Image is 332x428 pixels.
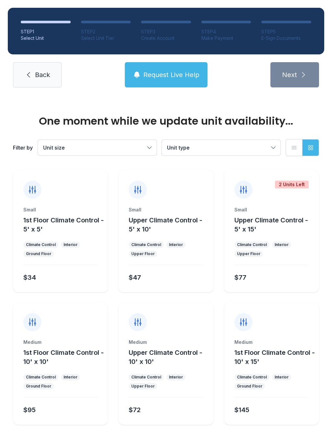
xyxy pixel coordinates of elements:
[43,144,65,151] span: Unit size
[129,349,202,366] span: Upper Climate Control - 10' x 10'
[131,242,161,247] div: Climate Control
[141,35,191,41] div: Create Account
[13,116,319,126] div: One moment while we update unit availability...
[13,144,33,152] div: Filter by
[26,251,51,256] div: Ground Floor
[23,339,98,345] div: Medium
[23,348,105,366] button: 1st Floor Climate Control - 10' x 10'
[261,28,311,35] div: STEP 5
[23,216,104,233] span: 1st Floor Climate Control - 5' x 5'
[26,375,56,380] div: Climate Control
[141,28,191,35] div: STEP 3
[35,70,50,79] span: Back
[131,384,155,389] div: Upper Floor
[167,144,190,151] span: Unit type
[131,375,161,380] div: Climate Control
[21,28,71,35] div: STEP 1
[237,242,267,247] div: Climate Control
[129,207,203,213] div: Small
[237,251,260,256] div: Upper Floor
[201,28,251,35] div: STEP 4
[26,242,56,247] div: Climate Control
[129,348,211,366] button: Upper Climate Control - 10' x 10'
[282,70,297,79] span: Next
[261,35,311,41] div: E-Sign Documents
[23,207,98,213] div: Small
[234,207,309,213] div: Small
[234,349,315,366] span: 1st Floor Climate Control - 10' x 15'
[201,35,251,41] div: Make Payment
[81,28,131,35] div: STEP 2
[64,375,77,380] div: Interior
[237,375,267,380] div: Climate Control
[234,216,316,234] button: Upper Climate Control - 5' x 15'
[23,273,36,282] div: $34
[275,242,289,247] div: Interior
[129,216,202,233] span: Upper Climate Control - 5' x 10'
[234,216,308,233] span: Upper Climate Control - 5' x 15'
[129,339,203,345] div: Medium
[129,405,141,414] div: $72
[21,35,71,41] div: Select Unit
[23,349,104,366] span: 1st Floor Climate Control - 10' x 10'
[237,384,262,389] div: Ground Floor
[234,273,246,282] div: $77
[169,375,183,380] div: Interior
[64,242,77,247] div: Interior
[81,35,131,41] div: Select Unit Tier
[234,405,249,414] div: $145
[129,216,211,234] button: Upper Climate Control - 5' x 10'
[129,273,141,282] div: $47
[38,140,157,155] button: Unit size
[275,181,309,188] div: 2 Units Left
[162,140,280,155] button: Unit type
[234,348,316,366] button: 1st Floor Climate Control - 10' x 15'
[234,339,309,345] div: Medium
[275,375,289,380] div: Interior
[169,242,183,247] div: Interior
[23,405,36,414] div: $95
[23,216,105,234] button: 1st Floor Climate Control - 5' x 5'
[131,251,155,256] div: Upper Floor
[26,384,51,389] div: Ground Floor
[143,70,199,79] span: Request Live Help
